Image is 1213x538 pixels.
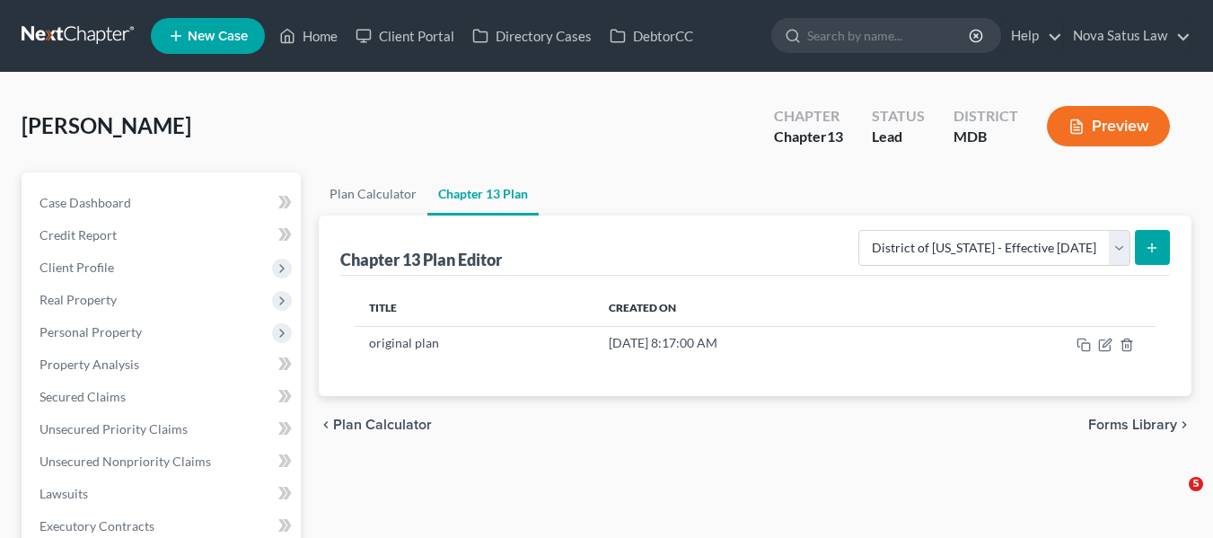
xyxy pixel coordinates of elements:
[1177,418,1191,432] i: chevron_right
[25,348,301,381] a: Property Analysis
[40,227,117,243] span: Credit Report
[807,19,971,52] input: Search by name...
[355,290,594,326] th: Title
[40,454,211,469] span: Unsecured Nonpriority Claims
[1088,418,1191,432] button: Forms Library chevron_right
[40,292,117,307] span: Real Property
[25,219,301,251] a: Credit Report
[25,413,301,445] a: Unsecured Priority Claims
[1047,106,1170,146] button: Preview
[601,20,702,52] a: DebtorCC
[1189,477,1203,491] span: 5
[25,445,301,478] a: Unsecured Nonpriority Claims
[22,112,191,138] span: [PERSON_NAME]
[594,326,928,360] td: [DATE] 8:17:00 AM
[872,127,925,147] div: Lead
[347,20,463,52] a: Client Portal
[774,127,843,147] div: Chapter
[954,127,1018,147] div: MDB
[333,418,432,432] span: Plan Calculator
[594,290,928,326] th: Created On
[40,486,88,501] span: Lawsuits
[954,106,1018,127] div: District
[40,421,188,437] span: Unsecured Priority Claims
[319,418,432,432] button: chevron_left Plan Calculator
[1152,477,1195,520] iframe: Intercom live chat
[427,172,539,216] a: Chapter 13 Plan
[188,30,248,43] span: New Case
[270,20,347,52] a: Home
[319,172,427,216] a: Plan Calculator
[25,478,301,510] a: Lawsuits
[40,357,139,372] span: Property Analysis
[355,326,594,360] td: original plan
[1064,20,1191,52] a: Nova Satus Law
[774,106,843,127] div: Chapter
[40,260,114,275] span: Client Profile
[827,128,843,145] span: 13
[25,381,301,413] a: Secured Claims
[25,187,301,219] a: Case Dashboard
[1002,20,1062,52] a: Help
[40,389,126,404] span: Secured Claims
[1088,418,1177,432] span: Forms Library
[463,20,601,52] a: Directory Cases
[40,518,154,534] span: Executory Contracts
[872,106,925,127] div: Status
[319,418,333,432] i: chevron_left
[340,249,502,270] div: Chapter 13 Plan Editor
[40,324,142,340] span: Personal Property
[40,195,131,210] span: Case Dashboard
